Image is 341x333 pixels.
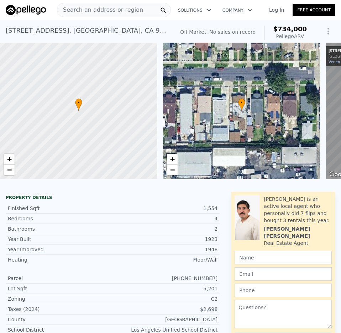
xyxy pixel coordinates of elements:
div: County [8,316,113,323]
div: 5,201 [113,285,218,292]
div: Year Improved [8,246,113,253]
div: Bedrooms [8,215,113,222]
span: − [7,165,12,174]
span: • [238,100,245,106]
div: • [238,98,245,111]
div: Finished Sqft [8,205,113,212]
a: Zoom in [167,154,178,165]
div: Bathrooms [8,225,113,232]
span: + [7,155,12,163]
input: Email [235,267,332,281]
div: C2 [113,295,218,302]
div: $2,698 [113,306,218,313]
div: [PERSON_NAME] [PERSON_NAME] [264,225,332,240]
img: Pellego [6,5,46,15]
div: Parcel [8,275,113,282]
button: Company [217,4,258,17]
div: 1,554 [113,205,218,212]
div: 1923 [113,236,218,243]
div: Lot Sqft [8,285,113,292]
button: Show Options [321,24,335,38]
div: Pellego ARV [273,33,307,40]
div: Year Built [8,236,113,243]
button: Solutions [172,4,217,17]
span: Search an address or region [57,6,143,14]
div: 4 [113,215,218,222]
div: [STREET_ADDRESS] , [GEOGRAPHIC_DATA] , CA 90003 [6,26,169,36]
div: Floor/Wall [113,256,218,263]
a: Free Account [293,4,335,16]
span: + [170,155,174,163]
div: Heating [8,256,113,263]
div: [GEOGRAPHIC_DATA] [113,316,218,323]
input: Name [235,251,332,264]
div: Real Estate Agent [264,240,308,247]
div: Property details [6,195,220,200]
div: Zoning [8,295,113,302]
span: $734,000 [273,25,307,33]
div: 2 [113,225,218,232]
div: Off Market. No sales on record [180,28,256,36]
div: Taxes (2024) [8,306,113,313]
div: • [75,98,82,111]
a: Zoom in [4,154,15,165]
a: Zoom out [4,165,15,175]
a: Log In [261,6,293,14]
div: [PERSON_NAME] is an active local agent who personally did 7 flips and bought 3 rentals this year. [264,195,332,224]
input: Phone [235,284,332,297]
span: − [170,165,174,174]
a: Zoom out [167,165,178,175]
div: 1948 [113,246,218,253]
span: • [75,100,82,106]
div: [PHONE_NUMBER] [113,275,218,282]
